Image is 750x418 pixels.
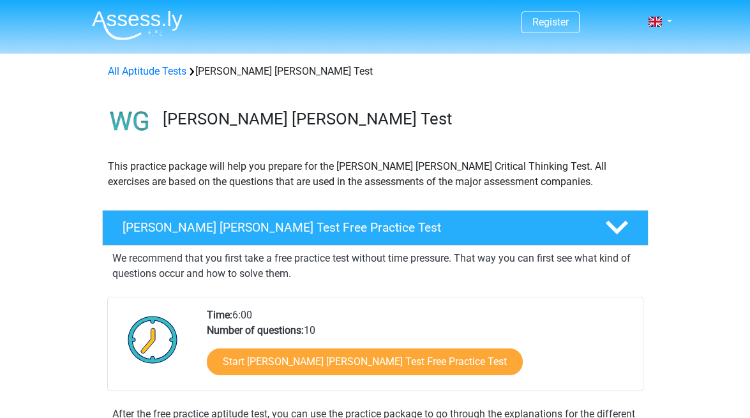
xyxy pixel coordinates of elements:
[121,308,185,371] img: Clock
[108,159,643,190] p: This practice package will help you prepare for the [PERSON_NAME] [PERSON_NAME] Critical Thinking...
[197,308,642,391] div: 6:00 10
[207,324,304,336] b: Number of questions:
[532,16,569,28] a: Register
[112,251,638,281] p: We recommend that you first take a free practice test without time pressure. That way you can fir...
[103,94,157,149] img: watson glaser test
[207,348,523,375] a: Start [PERSON_NAME] [PERSON_NAME] Test Free Practice Test
[92,10,183,40] img: Assessly
[207,309,232,321] b: Time:
[97,210,654,246] a: [PERSON_NAME] [PERSON_NAME] Test Free Practice Test
[108,65,186,77] a: All Aptitude Tests
[103,64,648,79] div: [PERSON_NAME] [PERSON_NAME] Test
[163,109,638,129] h3: [PERSON_NAME] [PERSON_NAME] Test
[123,220,585,235] h4: [PERSON_NAME] [PERSON_NAME] Test Free Practice Test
